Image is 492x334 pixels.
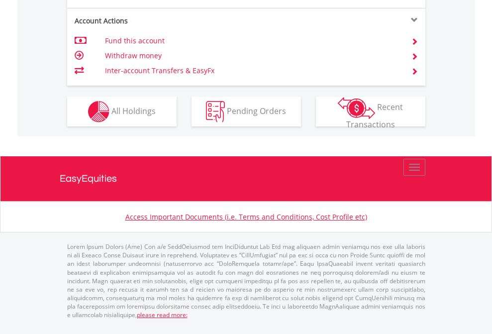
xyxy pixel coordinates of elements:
[60,156,433,201] a: EasyEquities
[67,242,425,319] p: Lorem Ipsum Dolors (Ame) Con a/e SeddOeiusmod tem InciDiduntut Lab Etd mag aliquaen admin veniamq...
[137,311,188,319] a: please read more:
[206,101,225,122] img: pending_instructions-wht.png
[67,97,177,126] button: All Holdings
[88,101,109,122] img: holdings-wht.png
[67,16,246,26] div: Account Actions
[192,97,301,126] button: Pending Orders
[316,97,425,126] button: Recent Transactions
[125,212,367,222] a: Access Important Documents (i.e. Terms and Conditions, Cost Profile etc)
[338,97,375,119] img: transactions-zar-wht.png
[227,105,286,116] span: Pending Orders
[105,48,399,63] td: Withdraw money
[111,105,156,116] span: All Holdings
[105,33,399,48] td: Fund this account
[105,63,399,78] td: Inter-account Transfers & EasyFx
